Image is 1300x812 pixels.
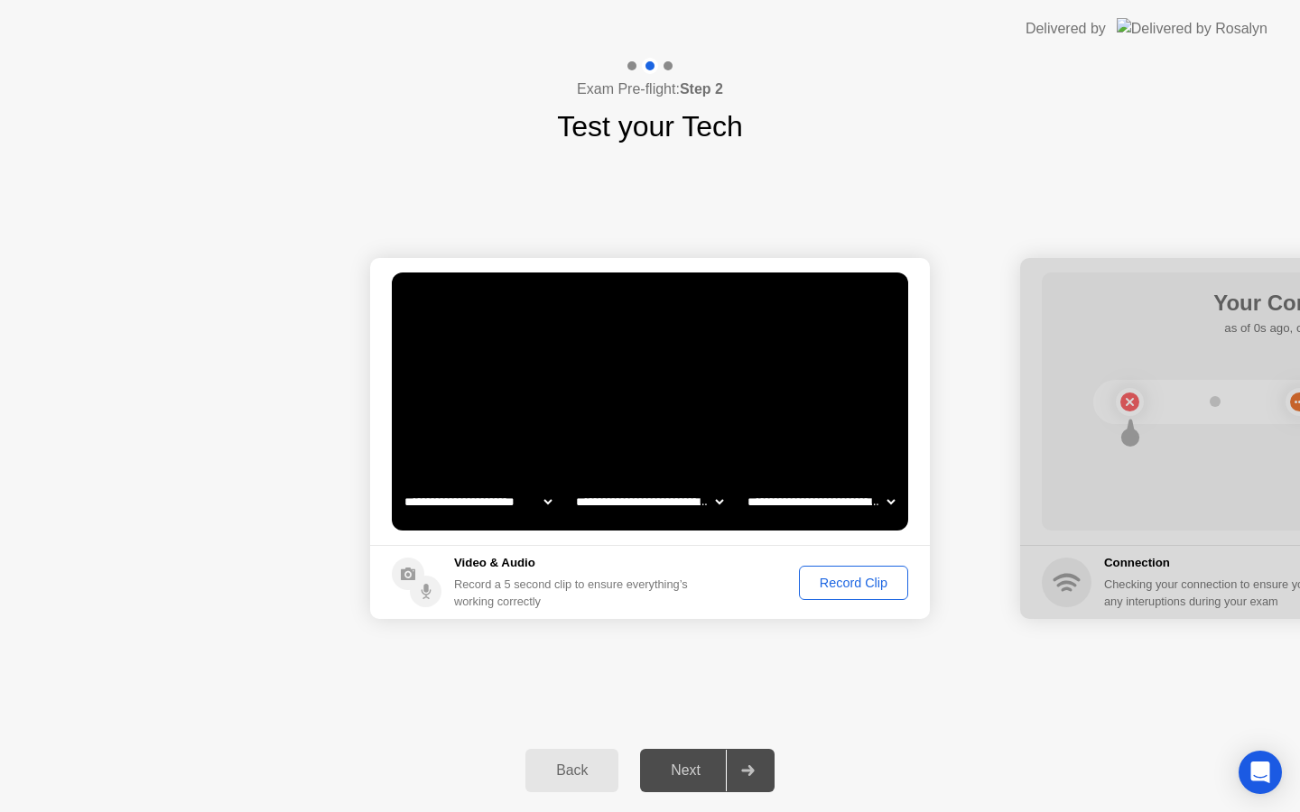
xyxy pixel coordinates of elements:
[680,81,723,97] b: Step 2
[531,762,613,779] div: Back
[640,749,775,792] button: Next
[805,576,902,590] div: Record Clip
[572,484,727,520] select: Available speakers
[744,484,898,520] select: Available microphones
[577,78,723,100] h4: Exam Pre-flight:
[1117,18,1267,39] img: Delivered by Rosalyn
[401,484,555,520] select: Available cameras
[1239,751,1282,794] div: Open Intercom Messenger
[454,554,695,572] h5: Video & Audio
[645,762,726,779] div: Next
[1026,18,1106,40] div: Delivered by
[799,566,908,600] button: Record Clip
[454,576,695,610] div: Record a 5 second clip to ensure everything’s working correctly
[525,749,618,792] button: Back
[557,105,743,148] h1: Test your Tech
